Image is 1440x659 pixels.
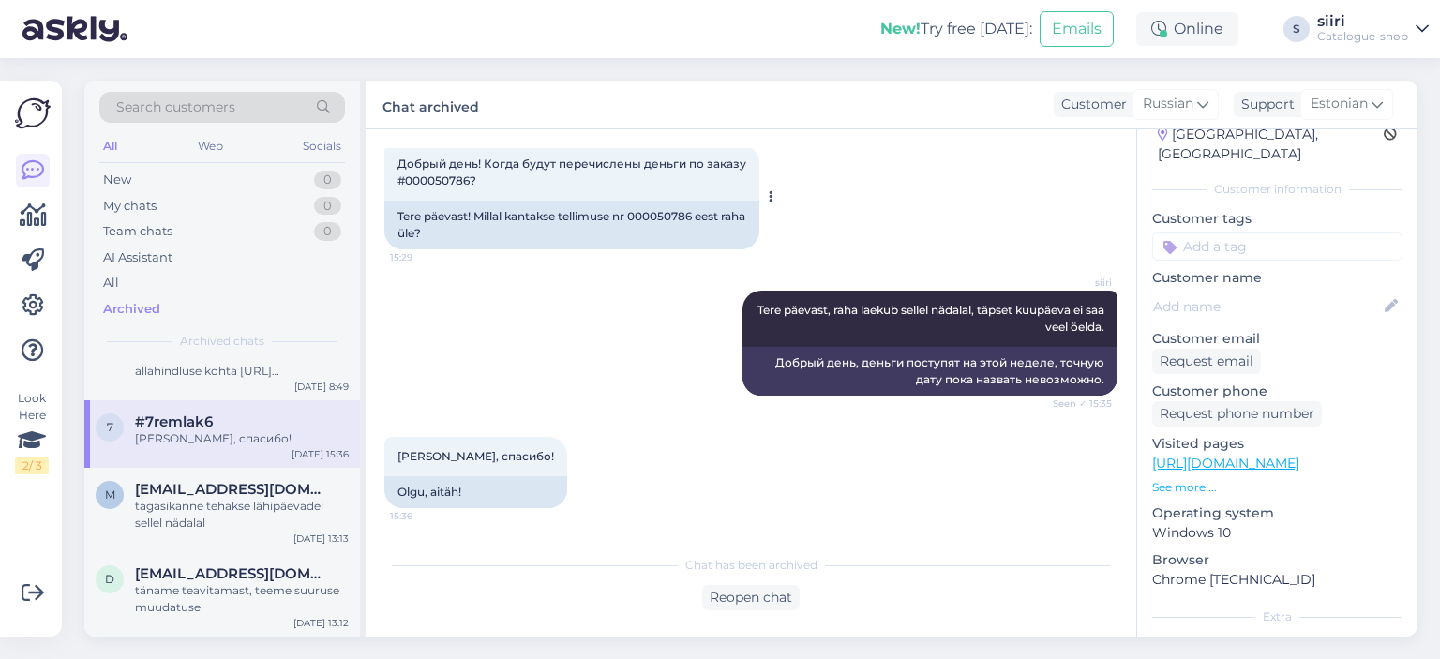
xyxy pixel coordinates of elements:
div: [DATE] 13:13 [293,532,349,546]
span: 15:29 [390,250,460,264]
span: dzejnen@inbox.lv [135,565,330,582]
input: Add a tag [1152,232,1402,261]
span: Chat has been archived [685,557,817,574]
div: Team chats [103,222,172,241]
span: 15:36 [390,509,460,523]
p: Windows 10 [1152,523,1402,543]
div: S [1283,16,1310,42]
p: Operating system [1152,503,1402,523]
div: Customer information [1152,181,1402,198]
div: All [99,134,121,158]
div: siiri [1317,14,1408,29]
div: All [103,274,119,292]
span: mveermae@gmail.com [135,481,330,498]
span: Archived chats [180,333,264,350]
div: New [103,171,131,189]
p: Customer tags [1152,209,1402,229]
p: Customer email [1152,329,1402,349]
p: Browser [1152,550,1402,570]
div: Web [194,134,227,158]
label: Chat archived [382,92,479,117]
div: Tere, meie kodulehel on info allahindluse kohta [URL][DOMAIN_NAME] [135,346,349,380]
span: Russian [1143,94,1193,114]
div: AI Assistant [103,248,172,267]
div: Request email [1152,349,1261,374]
input: Add name [1153,296,1381,317]
p: Chrome [TECHNICAL_ID] [1152,570,1402,590]
div: My chats [103,197,157,216]
span: #7remlak6 [135,413,213,430]
b: New! [880,20,921,37]
p: Customer phone [1152,382,1402,401]
div: Online [1136,12,1238,46]
div: 2 / 3 [15,457,49,474]
div: Olgu, aitäh! [384,476,567,508]
div: Archived [103,300,160,319]
div: tagasikanne tehakse lähipäevadel sellel nädalal [135,498,349,532]
div: Добрый день, деньги поступят на этой неделе, точную дату пока назвать невозможно. [742,347,1117,396]
img: Askly Logo [15,96,51,131]
button: Emails [1040,11,1114,47]
div: Reopen chat [702,585,800,610]
div: [DATE] 13:12 [293,616,349,630]
span: [PERSON_NAME], спасибо! [397,449,554,463]
div: 0 [314,171,341,189]
div: Try free [DATE]: [880,18,1032,40]
a: [URL][DOMAIN_NAME] [1152,455,1299,472]
span: 7 [107,420,113,434]
div: Look Here [15,390,49,474]
span: Tere päevast, raha laekub sellel nädalal, täpset kuupäeva ei saa veel öelda. [757,303,1107,334]
div: Support [1234,95,1295,114]
div: Extra [1152,608,1402,625]
span: Estonian [1311,94,1368,114]
span: Search customers [116,97,235,117]
p: Customer name [1152,268,1402,288]
p: Visited pages [1152,434,1402,454]
span: Добрый день! Когда будут перечислены деньги по заказу #000050786? [397,157,749,187]
div: Catalogue-shop [1317,29,1408,44]
div: Request phone number [1152,401,1322,427]
div: Customer [1054,95,1127,114]
div: 0 [314,222,341,241]
div: Socials [299,134,345,158]
div: [DATE] 8:49 [294,380,349,394]
span: d [105,572,114,586]
div: [GEOGRAPHIC_DATA], [GEOGRAPHIC_DATA] [1158,125,1384,164]
a: siiriCatalogue-shop [1317,14,1429,44]
span: m [105,487,115,502]
span: Seen ✓ 15:35 [1042,397,1112,411]
span: siiri [1042,276,1112,290]
div: Tere päevast! Millal kantakse tellimuse nr 000050786 eest raha üle? [384,201,759,249]
div: [DATE] 15:36 [292,447,349,461]
div: 0 [314,197,341,216]
p: See more ... [1152,479,1402,496]
div: täname teavitamast, teeme suuruse muudatuse [135,582,349,616]
div: [PERSON_NAME], спасибо! [135,430,349,447]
